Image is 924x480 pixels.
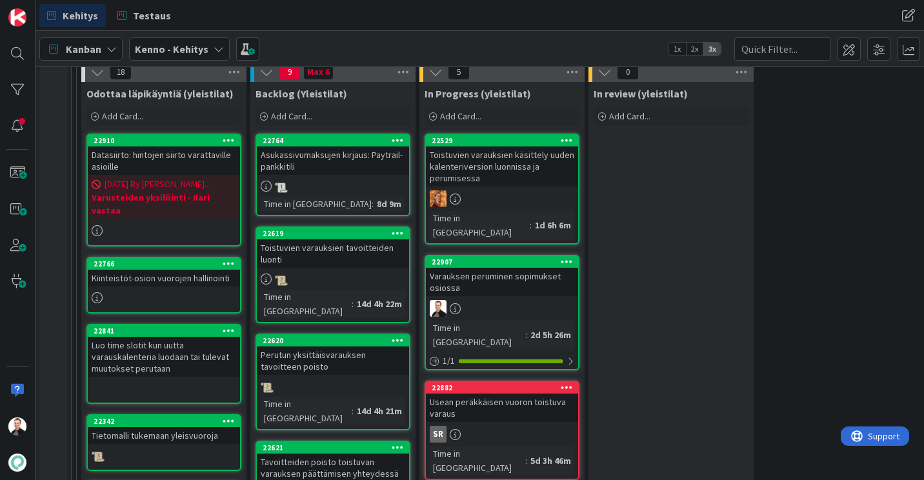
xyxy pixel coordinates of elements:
[88,325,240,337] div: 22841
[432,136,578,145] div: 22529
[430,446,525,475] div: Time in [GEOGRAPHIC_DATA]
[88,427,240,444] div: Tietomalli tukemaan yleisvuoroja
[8,417,26,435] img: VP
[374,197,405,211] div: 8d 9m
[263,136,409,145] div: 22764
[530,218,532,232] span: :
[426,353,578,369] div: 1/1
[256,226,410,323] a: 22619Toistuvien varauksien tavoitteiden luontiTime in [GEOGRAPHIC_DATA]:14d 4h 22m
[8,8,26,26] img: Visit kanbanzone.com
[426,256,578,296] div: 22907Varauksen peruminen sopimukset osiossa
[88,258,240,286] div: 22766Kiinteistöt-osion vuorojen hallinointi
[426,382,578,422] div: 22882Usean peräkkäisen vuoron toistuva varaus
[440,110,481,122] span: Add Card...
[425,255,579,370] a: 22907Varauksen peruminen sopimukset osiossaVPTime in [GEOGRAPHIC_DATA]:2d 5h 26m1/1
[668,43,686,55] span: 1x
[88,325,240,377] div: 22841Luo time slotit kun uutta varauskalenteria luodaan tai tulevat muutokset perutaan
[63,8,98,23] span: Kehitys
[354,297,405,311] div: 14d 4h 22m
[256,134,410,216] a: 22764Asukassivumaksujen kirjaus: Paytrail-pankkitiliTime in [GEOGRAPHIC_DATA]:8d 9m
[448,65,470,80] span: 5
[432,383,578,392] div: 22882
[263,336,409,345] div: 22620
[425,134,579,245] a: 22529Toistuvien varauksien käsittely uuden kalenteriversion luonnissa ja perumisessaTLTime in [GE...
[263,443,409,452] div: 22621
[261,290,352,318] div: Time in [GEOGRAPHIC_DATA]
[354,404,405,418] div: 14d 4h 21m
[110,65,132,80] span: 18
[263,229,409,238] div: 22619
[617,65,639,80] span: 0
[94,259,240,268] div: 22766
[257,335,409,375] div: 22620Perutun yksittäisvarauksen tavoitteen poisto
[426,256,578,268] div: 22907
[27,2,59,17] span: Support
[432,257,578,266] div: 22907
[88,415,240,427] div: 22342
[257,442,409,454] div: 22621
[527,454,574,468] div: 5d 3h 46m
[372,197,374,211] span: :
[102,110,143,122] span: Add Card...
[703,43,721,55] span: 3x
[257,228,409,268] div: 22619Toistuvien varauksien tavoitteiden luonti
[86,134,241,246] a: 22910Datasiirto: hintojen siirto varattaville asioille[DATE] By [PERSON_NAME]...Varusteiden yksil...
[88,146,240,175] div: Datasiirto: hintojen siirto varattaville asioille
[532,218,574,232] div: 1d 6h 6m
[88,270,240,286] div: Kiinteistöt-osion vuorojen hallinointi
[443,354,455,368] span: 1 / 1
[352,297,354,311] span: :
[86,324,241,404] a: 22841Luo time slotit kun uutta varauskalenteria luodaan tai tulevat muutokset perutaan
[426,426,578,443] div: SR
[271,110,312,122] span: Add Card...
[110,4,179,27] a: Testaus
[426,382,578,394] div: 22882
[256,87,347,100] span: Backlog (Yleistilat)
[257,335,409,346] div: 22620
[94,136,240,145] div: 22910
[257,135,409,175] div: 22764Asukassivumaksujen kirjaus: Paytrail-pankkitili
[88,415,240,444] div: 22342Tietomalli tukemaan yleisvuoroja
[426,190,578,207] div: TL
[88,258,240,270] div: 22766
[88,337,240,377] div: Luo time slotit kun uutta varauskalenteria luodaan tai tulevat muutokset perutaan
[257,146,409,175] div: Asukassivumaksujen kirjaus: Paytrail-pankkitili
[66,41,101,57] span: Kanban
[92,191,236,217] b: Varusteiden yksilöinti - Ilari vastaa
[39,4,106,27] a: Kehitys
[352,404,354,418] span: :
[279,65,301,80] span: 9
[86,414,241,471] a: 22342Tietomalli tukemaan yleisvuoroja
[88,135,240,175] div: 22910Datasiirto: hintojen siirto varattaville asioille
[133,8,171,23] span: Testaus
[686,43,703,55] span: 2x
[594,87,688,100] span: In review (yleistilat)
[426,135,578,146] div: 22529
[257,228,409,239] div: 22619
[430,426,447,443] div: SR
[426,135,578,186] div: 22529Toistuvien varauksien käsittely uuden kalenteriversion luonnissa ja perumisessa
[86,257,241,314] a: 22766Kiinteistöt-osion vuorojen hallinointi
[430,300,447,317] img: VP
[609,110,650,122] span: Add Card...
[307,69,330,75] div: Max 6
[261,197,372,211] div: Time in [GEOGRAPHIC_DATA]
[430,190,447,207] img: TL
[88,135,240,146] div: 22910
[94,417,240,426] div: 22342
[426,146,578,186] div: Toistuvien varauksien käsittely uuden kalenteriversion luonnissa ja perumisessa
[425,381,579,480] a: 22882Usean peräkkäisen vuoron toistuva varausSRTime in [GEOGRAPHIC_DATA]:5d 3h 46m
[257,135,409,146] div: 22764
[426,394,578,422] div: Usean peräkkäisen vuoron toistuva varaus
[734,37,831,61] input: Quick Filter...
[430,321,525,349] div: Time in [GEOGRAPHIC_DATA]
[426,268,578,296] div: Varauksen peruminen sopimukset osiossa
[430,211,530,239] div: Time in [GEOGRAPHIC_DATA]
[8,454,26,472] img: avatar
[257,239,409,268] div: Toistuvien varauksien tavoitteiden luonti
[426,300,578,317] div: VP
[261,397,352,425] div: Time in [GEOGRAPHIC_DATA]
[105,177,210,191] span: [DATE] By [PERSON_NAME]...
[135,43,208,55] b: Kenno - Kehitys
[257,346,409,375] div: Perutun yksittäisvarauksen tavoitteen poisto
